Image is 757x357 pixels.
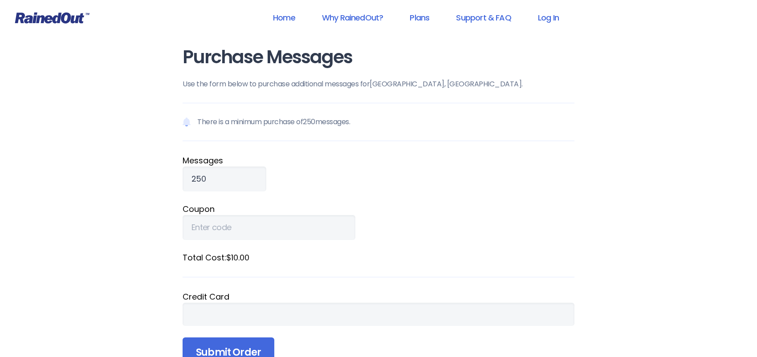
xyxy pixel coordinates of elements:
[183,291,574,303] div: Credit Card
[310,8,395,28] a: Why RainedOut?
[183,203,574,215] label: Coupon
[183,117,191,127] img: Notification icon
[183,103,574,141] p: There is a minimum purchase of 250 messages.
[183,252,574,264] label: Total Cost: $10.00
[183,79,574,89] p: Use the form below to purchase additional messages for [GEOGRAPHIC_DATA], [GEOGRAPHIC_DATA] .
[183,215,355,240] input: Enter code
[191,309,566,319] iframe: Secure payment input frame
[444,8,522,28] a: Support & FAQ
[183,154,574,166] label: Message s
[526,8,570,28] a: Log In
[183,47,574,67] h1: Purchase Messages
[261,8,307,28] a: Home
[398,8,441,28] a: Plans
[183,166,266,191] input: Qty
